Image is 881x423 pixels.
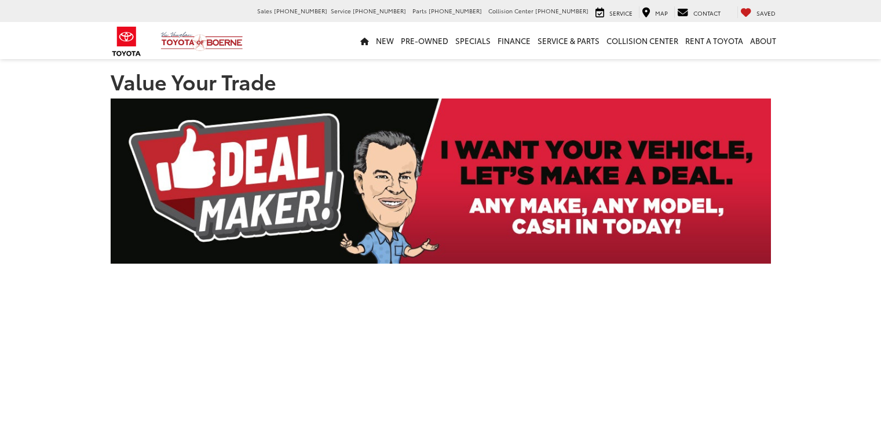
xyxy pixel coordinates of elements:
span: Sales [257,6,272,15]
span: Contact [693,9,721,17]
a: Service [593,6,635,18]
a: Finance [494,22,534,59]
img: Vic Vaughan Toyota of Boerne [160,31,243,52]
img: DealMaker [111,99,771,264]
h1: Value Your Trade [111,70,771,93]
a: New [372,22,397,59]
a: My Saved Vehicles [737,6,778,18]
a: Contact [674,6,723,18]
a: About [747,22,780,59]
span: [PHONE_NUMBER] [353,6,406,15]
span: Map [655,9,668,17]
span: [PHONE_NUMBER] [429,6,482,15]
a: Collision Center [603,22,682,59]
span: Service [609,9,633,17]
a: Map [639,6,671,18]
span: [PHONE_NUMBER] [535,6,588,15]
span: Collision Center [488,6,533,15]
a: Specials [452,22,494,59]
span: [PHONE_NUMBER] [274,6,327,15]
span: Service [331,6,351,15]
span: Parts [412,6,427,15]
a: Rent a Toyota [682,22,747,59]
a: Home [357,22,372,59]
a: Pre-Owned [397,22,452,59]
img: Toyota [105,23,148,60]
span: Saved [756,9,776,17]
a: Service & Parts: Opens in a new tab [534,22,603,59]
